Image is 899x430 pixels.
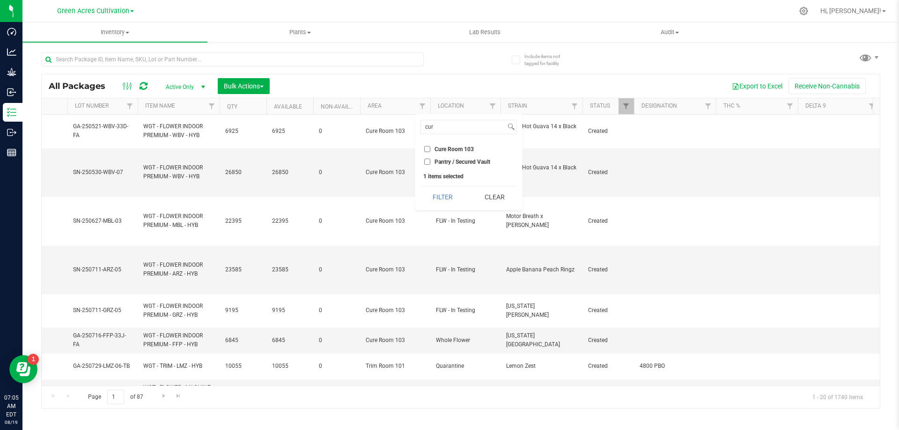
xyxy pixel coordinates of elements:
p: 07:05 AM EDT [4,394,18,419]
span: Page of 87 [80,390,151,404]
a: Filter [567,98,582,114]
a: Filter [122,98,138,114]
span: 4800 PBO [640,362,710,371]
input: Cure Room 103 [424,146,430,152]
span: Cure Room 103 [366,306,425,315]
span: 6925 [225,127,261,136]
span: Motor Breath x [PERSON_NAME] [506,212,577,230]
a: Go to the last page [172,390,185,402]
span: Whole Flower [436,336,495,345]
span: 0 [319,306,354,315]
span: WGT - FLOWER INDOOR PREMIUM - ARZ - HYB [143,261,214,278]
span: 0 [319,217,354,226]
span: Include items not tagged for facility [524,53,571,67]
span: Cure Room 103 [435,146,474,152]
span: 0 [319,168,354,177]
a: Lot Number [75,102,109,109]
a: DELTA 9 [805,102,826,109]
span: FLW - In Testing [436,265,495,274]
span: 6845 [225,336,261,345]
span: Lab Results [457,28,513,36]
span: SN-250627-MBL-03 [73,217,132,226]
div: 1 items selected [423,173,514,180]
a: Lab Results [392,22,577,42]
span: Created [588,265,628,274]
a: Audit [577,22,762,42]
span: 26850 [225,168,261,177]
span: White Hot Guava 14 x Black Velvet [506,163,577,181]
span: GA-250521-WBV-33D-FA [73,122,132,140]
span: 0 [319,127,354,136]
span: 10055 [272,362,308,371]
a: Available [274,103,302,110]
div: Manage settings [798,7,810,15]
button: Export to Excel [726,78,788,94]
span: Hi, [PERSON_NAME]! [820,7,881,15]
span: Green Acres Cultivation [57,7,129,15]
span: 0 [319,362,354,371]
button: Receive Non-Cannabis [788,78,866,94]
a: Filter [415,98,430,114]
button: Bulk Actions [218,78,270,94]
inline-svg: Grow [7,67,16,77]
span: Created [588,362,628,371]
span: 22395 [225,217,261,226]
a: Filter [619,98,634,114]
inline-svg: Reports [7,148,16,157]
iframe: Resource center [9,355,37,383]
span: 10055 [225,362,261,371]
span: WGT - FLOWER INDOOR PREMIUM - FFP - HYB [143,331,214,349]
inline-svg: Inventory [7,108,16,117]
inline-svg: Analytics [7,47,16,57]
span: Bulk Actions [224,82,264,90]
span: 1 - 20 of 1740 items [805,390,870,404]
a: Location [438,102,464,109]
span: Audit [578,28,762,36]
a: Inventory [22,22,207,42]
span: WGT - TRIM - LMZ - HYB [143,362,214,371]
a: Status [590,102,610,109]
span: WGT - FLOWER INDOOR PREMIUM - WBV - HYB [143,122,214,140]
span: Cure Room 103 [366,217,425,226]
span: WGT - FLOWER INDOOR PREMIUM - GRZ - HYB [143,302,214,320]
span: 6845 [272,336,308,345]
a: Filter [782,98,798,114]
span: 0 [319,336,354,345]
span: 23585 [272,265,308,274]
span: 9195 [225,306,261,315]
inline-svg: Outbound [7,128,16,137]
span: Created [588,336,628,345]
span: 26850 [272,168,308,177]
span: GA-250729-LMZ-06-TB [73,362,132,371]
span: Created [588,217,628,226]
span: [US_STATE] [GEOGRAPHIC_DATA] [506,331,577,349]
a: Filter [204,98,220,114]
span: White Hot Guava 14 x Black Velvet [506,122,577,140]
a: THC % [723,102,740,109]
span: SN-250711-ARZ-05 [73,265,132,274]
a: Designation [641,102,677,109]
button: Filter [420,187,465,207]
span: Trim Room 101 [366,362,425,371]
span: WGT - FLOWER - MACHINE TRIMMED - LMZ - HYB [143,383,214,401]
span: 23585 [225,265,261,274]
a: Filter [864,98,880,114]
span: 9195 [272,306,308,315]
span: 6925 [272,127,308,136]
span: Cure Room 103 [366,336,425,345]
input: Search [421,120,506,134]
input: Pantry / Secured Vault [424,159,430,165]
a: Filter [485,98,501,114]
span: Pantry / Secured Vault [435,159,490,165]
a: Area [368,102,382,109]
span: Quarantine [436,362,495,371]
span: All Packages [49,81,115,91]
span: Lemon Zest [506,362,577,371]
span: SN-250530-WBV-07 [73,168,132,177]
span: Created [588,168,628,177]
span: WGT - FLOWER INDOOR PREMIUM - WBV - HYB [143,163,214,181]
a: Non-Available [321,103,362,110]
span: Created [588,127,628,136]
a: Filter [700,98,716,114]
